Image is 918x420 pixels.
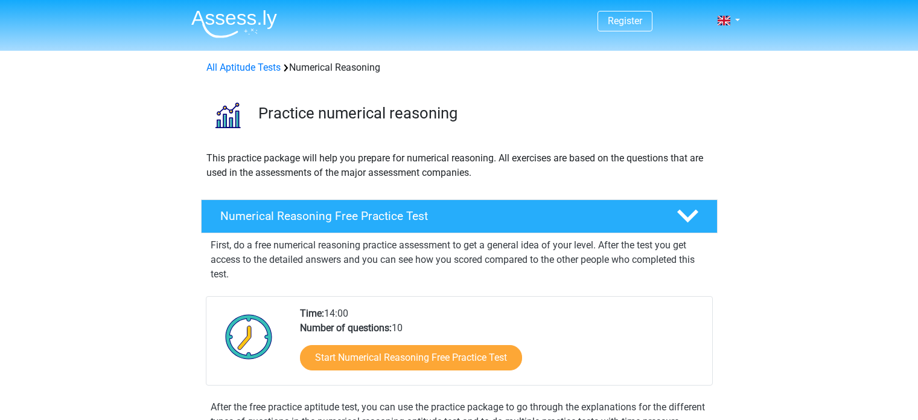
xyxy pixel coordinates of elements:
img: Clock [218,306,279,367]
img: Assessly [191,10,277,38]
p: This practice package will help you prepare for numerical reasoning. All exercises are based on t... [206,151,712,180]
p: First, do a free numerical reasoning practice assessment to get a general idea of your level. Aft... [211,238,708,282]
h3: Practice numerical reasoning [258,104,708,123]
a: Register [608,15,642,27]
a: All Aptitude Tests [206,62,281,73]
a: Numerical Reasoning Free Practice Test [196,199,722,233]
b: Time: [300,308,324,319]
h4: Numerical Reasoning Free Practice Test [220,209,657,223]
a: Start Numerical Reasoning Free Practice Test [300,345,522,370]
div: Numerical Reasoning [202,60,717,75]
div: 14:00 10 [291,306,712,385]
img: numerical reasoning [202,89,253,141]
b: Number of questions: [300,322,392,334]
